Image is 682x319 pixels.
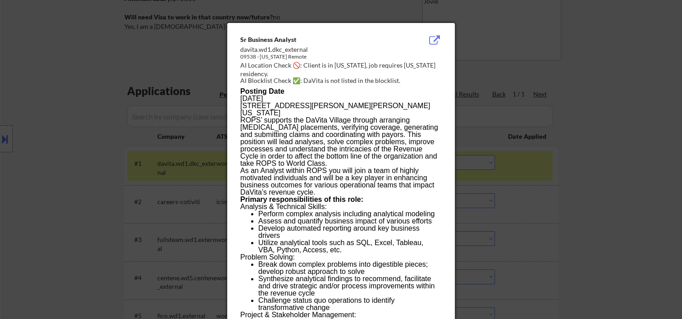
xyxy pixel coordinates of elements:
[240,196,363,203] b: Primary responsibilities of this role:
[240,53,396,61] div: 09538 - [US_STATE] Remote
[258,218,441,225] li: Assess and quantify business impact of various efforts
[240,311,441,319] p: Project & Stakeholder Management:
[258,275,441,297] li: Synthesize analytical findings to recommend, facilitate and drive strategic and/or process improv...
[258,225,441,239] li: Develop automated reporting around key business drivers
[240,35,396,44] div: Sr Business Analyst
[240,61,445,78] div: AI Location Check 🚫: Client is in [US_STATE], job requires [US_STATE] residency.
[240,203,441,210] p: Analysis & Technical Skills:
[240,87,284,95] b: Posting Date
[240,117,441,167] p: ROPS’ supports the DaVita Village through arranging [MEDICAL_DATA] placements, verifying coverage...
[240,45,396,54] div: davita.wd1.dkc_external
[240,254,441,261] p: Problem Solving:
[258,210,441,218] li: Perform complex analysis including analytical modeling
[258,239,441,254] li: Utilize analytical tools such as SQL, Excel, Tableau, VBA, Python, Access, etc.
[258,261,441,275] li: Break down complex problems into digestible pieces; develop robust approach to solve
[240,76,445,85] div: AI Blocklist Check ✅: DaVita is not listed in the blocklist.
[258,297,441,311] li: Challenge status quo operations to identify transformative change
[240,167,441,196] p: As an Analyst within ROPS you will join a team of highly motivated individuals and will be a key ...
